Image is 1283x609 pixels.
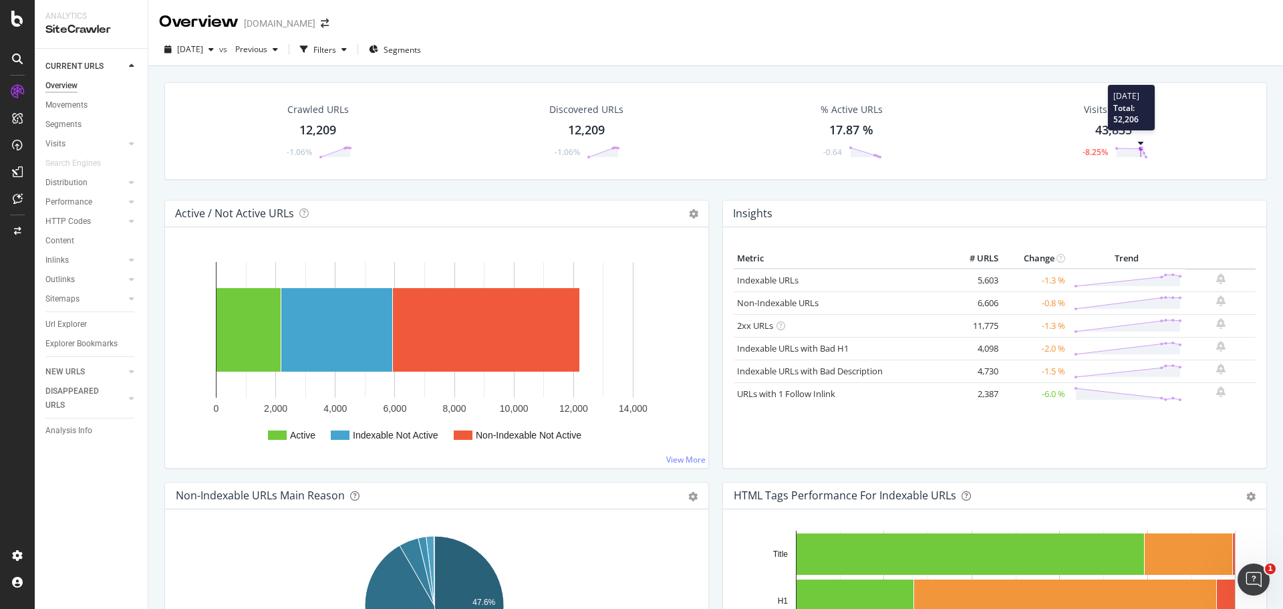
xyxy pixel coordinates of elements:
[176,489,345,502] div: Non-Indexable URLs Main Reason
[45,79,138,93] a: Overview
[159,11,239,33] div: Overview
[568,122,605,139] div: 12,209
[443,403,466,414] text: 8,000
[45,59,125,74] a: CURRENT URLS
[1216,341,1226,352] div: bell-plus
[45,292,125,306] a: Sitemaps
[1216,273,1226,284] div: bell-plus
[1216,295,1226,306] div: bell-plus
[45,98,138,112] a: Movements
[45,337,138,351] a: Explorer Bookmarks
[1002,337,1068,360] td: -2.0 %
[175,205,294,223] h4: Active / Not Active URLs
[45,118,82,132] div: Segments
[45,234,74,248] div: Content
[1002,249,1068,269] th: Change
[1265,564,1276,574] span: 1
[45,137,125,151] a: Visits
[45,273,75,287] div: Outlinks
[45,118,138,132] a: Segments
[287,103,349,116] div: Crawled URLs
[472,597,495,606] text: 47.6%
[45,424,92,438] div: Analysis Info
[1216,386,1226,397] div: bell-plus
[1246,492,1256,501] div: gear
[1238,564,1270,596] iframe: Intercom live chat
[948,291,1002,314] td: 6,606
[323,403,347,414] text: 4,000
[45,253,69,267] div: Inlinks
[45,273,125,287] a: Outlinks
[45,195,125,209] a: Performance
[734,249,948,269] th: Metric
[948,249,1002,269] th: # URLS
[829,122,873,139] div: 17.87 %
[45,384,125,412] a: DISAPPEARED URLS
[666,454,706,465] a: View More
[559,403,588,414] text: 12,000
[353,430,438,441] text: Indexable Not Active
[549,103,623,116] div: Discovered URLs
[45,365,125,379] a: NEW URLS
[45,318,138,332] a: Url Explorer
[45,215,125,229] a: HTTP Codes
[45,195,92,209] div: Performance
[45,176,88,190] div: Distribution
[778,596,789,606] text: H1
[737,320,773,332] a: 2xx URLs
[500,403,529,414] text: 10,000
[733,205,772,223] h4: Insights
[364,39,426,60] button: Segments
[45,234,138,248] a: Content
[230,43,267,55] span: Previous
[384,44,421,55] span: Segments
[45,253,125,267] a: Inlinks
[45,215,91,229] div: HTTP Codes
[737,365,883,377] a: Indexable URLs with Bad Description
[313,44,336,55] div: Filters
[1002,314,1068,337] td: -1.3 %
[737,388,835,400] a: URLs with 1 Follow Inlink
[1216,318,1226,329] div: bell-plus
[299,122,336,139] div: 12,209
[176,249,698,457] svg: A chart.
[619,403,648,414] text: 14,000
[737,342,849,354] a: Indexable URLs with Bad H1
[737,274,799,286] a: Indexable URLs
[45,79,78,93] div: Overview
[821,103,883,116] div: % Active URLs
[948,382,1002,405] td: 2,387
[45,59,104,74] div: CURRENT URLS
[823,146,842,158] div: -0.64
[1002,360,1068,382] td: -1.5 %
[45,22,137,37] div: SiteCrawler
[948,269,1002,292] td: 5,603
[230,39,283,60] button: Previous
[287,146,312,158] div: -1.06%
[45,292,80,306] div: Sitemaps
[244,17,315,30] div: [DOMAIN_NAME]
[383,403,406,414] text: 6,000
[1084,103,1143,116] div: Visits Volume
[214,403,219,414] text: 0
[555,146,580,158] div: -1.06%
[45,98,88,112] div: Movements
[177,43,203,55] span: 2025 Aug. 3rd
[948,360,1002,382] td: 4,730
[1068,249,1185,269] th: Trend
[734,489,956,502] div: HTML Tags Performance for Indexable URLs
[948,314,1002,337] td: 11,775
[1002,291,1068,314] td: -0.8 %
[689,209,698,219] i: Options
[45,11,137,22] div: Analytics
[1002,269,1068,292] td: -1.3 %
[1002,382,1068,405] td: -6.0 %
[45,137,65,151] div: Visits
[45,318,87,332] div: Url Explorer
[1083,146,1108,158] div: -8.25%
[321,19,329,28] div: arrow-right-arrow-left
[1216,364,1226,374] div: bell-plus
[264,403,287,414] text: 2,000
[290,430,315,441] text: Active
